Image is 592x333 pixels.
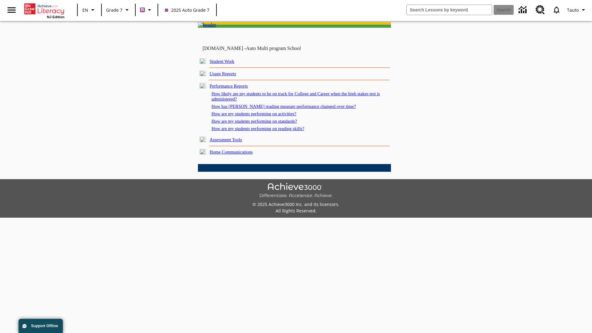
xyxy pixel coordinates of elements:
a: Resource Center, Will open in new tab [532,2,549,18]
button: Boost Class color is purple. Change class color [138,4,156,15]
input: search field [407,5,492,15]
a: How has [PERSON_NAME] reading measure performance changed over time? [212,104,356,109]
span: 2025 Auto Grade 7 [165,7,209,13]
button: Profile/Settings [565,4,590,15]
img: plus.gif [199,58,206,64]
button: Open side menu [2,1,21,19]
a: Data Center [515,2,532,18]
span: B [141,6,144,14]
img: plus.gif [199,137,206,142]
span: NJ Edition [47,15,64,19]
a: How are my students performing on standards? [212,119,297,124]
span: Grade 7 [106,7,122,13]
button: Grade: Grade 7, Select a grade [104,4,133,15]
a: Home Communications [210,150,253,154]
img: Achieve3000 Differentiate Accelerate Achieve [259,183,333,199]
a: Performance Reports [210,84,248,88]
div: Home [24,2,64,19]
a: Student Work [210,59,234,64]
span: Support Offline [31,324,58,328]
img: header [198,22,216,28]
img: minus.gif [199,83,206,88]
nobr: Auto Multi program School [246,46,301,51]
span: Tauto [567,7,579,13]
a: Usage Reports [210,71,236,76]
a: How are my students performing on reading skills? [212,126,304,131]
a: Notifications [549,2,565,18]
a: How likely are my students to be on track for College and Career when the high stakes test is adm... [212,91,380,101]
button: Support Offline [18,319,63,333]
img: plus.gif [199,71,206,76]
a: Assessment Tools [210,137,242,142]
button: Language: EN, Select a language [80,4,99,15]
a: How are my students performing on activities? [212,111,296,116]
td: [DOMAIN_NAME] - [203,46,316,51]
img: plus.gif [199,149,206,154]
span: EN [82,7,88,13]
